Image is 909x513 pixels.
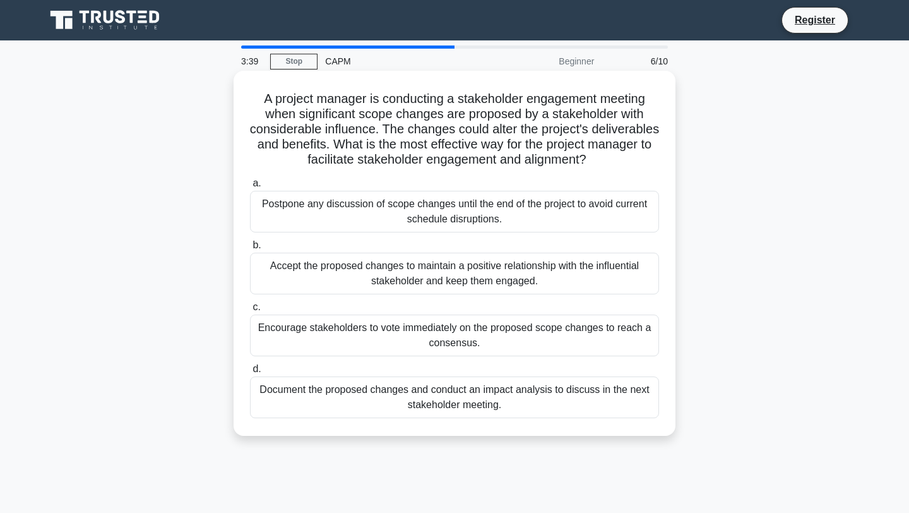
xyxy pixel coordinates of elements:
div: 3:39 [234,49,270,74]
div: Encourage stakeholders to vote immediately on the proposed scope changes to reach a consensus. [250,315,659,356]
span: c. [252,301,260,312]
span: d. [252,363,261,374]
span: b. [252,239,261,250]
div: 6/10 [602,49,675,74]
div: Accept the proposed changes to maintain a positive relationship with the influential stakeholder ... [250,253,659,294]
a: Stop [270,54,318,69]
a: Register [787,12,843,28]
div: CAPM [318,49,491,74]
div: Postpone any discussion of scope changes until the end of the project to avoid current schedule d... [250,191,659,232]
span: a. [252,178,261,188]
div: Beginner [491,49,602,74]
h5: A project manager is conducting a stakeholder engagement meeting when significant scope changes a... [249,91,660,168]
div: Document the proposed changes and conduct an impact analysis to discuss in the next stakeholder m... [250,377,659,418]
